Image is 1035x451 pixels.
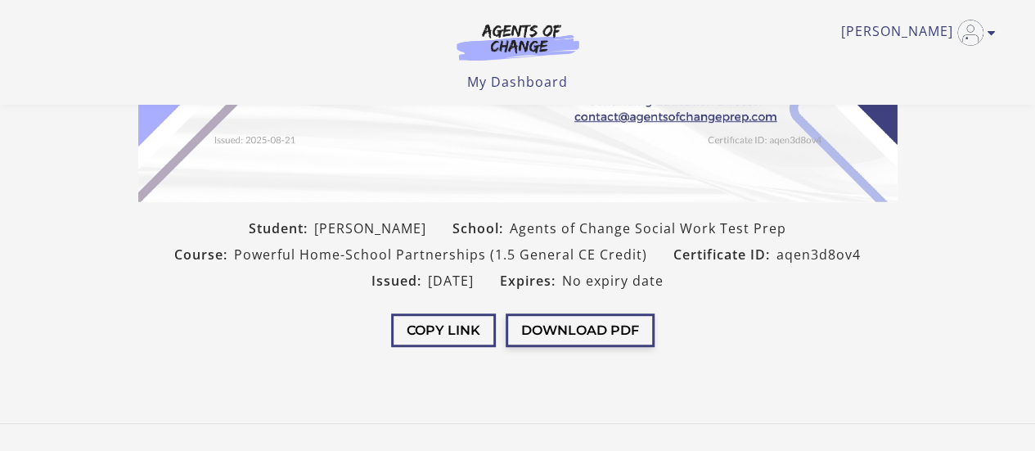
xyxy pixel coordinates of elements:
span: Powerful Home-School Partnerships (1.5 General CE Credit) [234,245,647,264]
span: No expiry date [562,271,664,291]
span: [DATE] [428,271,474,291]
button: Download PDF [506,313,655,347]
span: Student: [249,219,314,238]
span: [PERSON_NAME] [314,219,426,238]
span: aqen3d8ov4 [776,245,861,264]
button: Copy Link [391,313,496,347]
a: My Dashboard [467,73,568,91]
span: Issued: [371,271,428,291]
span: Course: [174,245,234,264]
span: Certificate ID: [673,245,776,264]
a: Toggle menu [841,20,988,46]
span: Expires: [500,271,562,291]
img: Agents of Change Logo [439,23,596,61]
span: Agents of Change Social Work Test Prep [510,219,786,238]
span: School: [452,219,510,238]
